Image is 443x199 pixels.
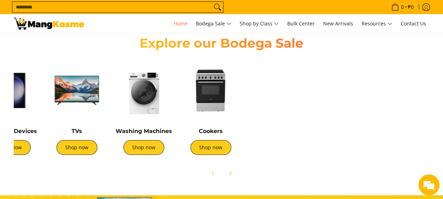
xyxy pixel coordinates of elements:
[114,60,174,120] img: Washing Machines
[4,128,134,152] textarea: Type your message and hit 'Enter'
[205,165,221,181] button: Previous
[400,5,405,10] span: 0
[284,14,318,33] a: Bulk Center
[212,2,223,12] button: Search
[116,128,172,134] a: Washing Machines
[72,128,82,134] a: TVs
[358,14,396,33] a: Resources
[116,4,133,20] div: Minimize live chat window
[236,14,282,33] a: Shop by Class
[401,20,426,27] span: Contact Us
[37,40,118,49] div: Chat with us now
[320,14,357,33] a: New Arrivals
[389,3,416,11] span: •
[199,128,223,134] a: Cookers
[192,14,235,33] a: Bodega Sale
[362,19,392,28] span: Resources
[174,20,187,27] span: Home
[287,20,315,27] span: Bulk Center
[240,19,279,28] span: Shop by Class
[407,5,415,10] span: ₱0
[397,14,430,33] a: Contact Us
[196,19,231,28] span: Bodega Sale
[181,60,241,120] img: Cookers
[123,140,164,155] a: Shop now
[222,165,238,181] button: Next
[170,14,191,33] a: Home
[47,60,107,120] img: TVs
[323,20,353,27] span: New Arrivals
[41,56,97,128] span: We're online!
[14,18,84,30] img: Mang Kosme: Your Home Appliances Warehouse Sale Partner!
[91,14,430,33] nav: Main Menu
[119,35,324,51] h2: Explore our Bodega Sale
[56,140,97,155] a: Shop now
[190,140,231,155] a: Shop now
